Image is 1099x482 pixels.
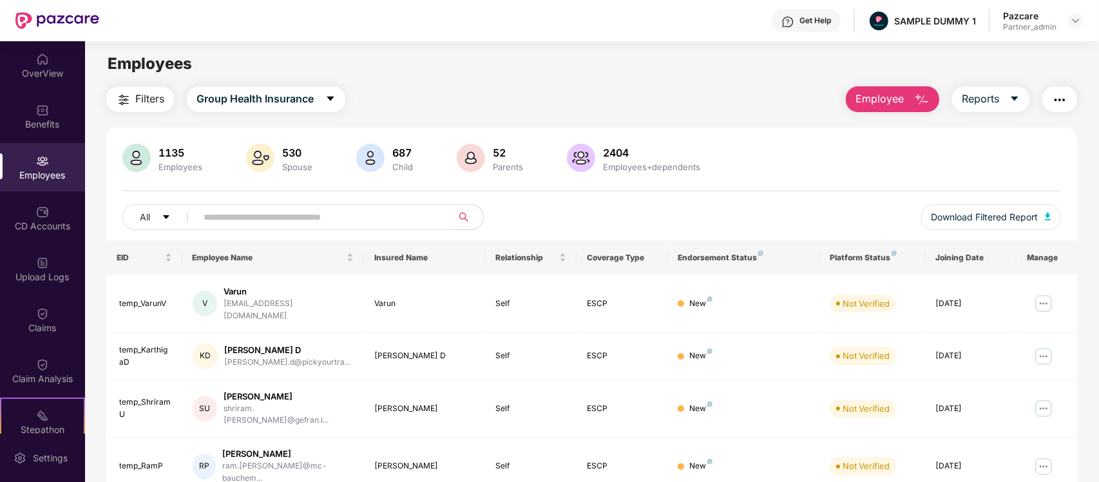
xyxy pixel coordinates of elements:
[452,204,484,230] button: search
[707,349,712,354] img: svg+xml;base64,PHN2ZyB4bWxucz0iaHR0cDovL3d3dy53My5vcmcvMjAwMC9zdmciIHdpZHRoPSI4IiBoZWlnaHQ9IjgiIH...
[36,307,49,320] img: svg+xml;base64,PHN2ZyBpZD0iQ2xhaW0iIHhtbG5zPSJodHRwOi8vd3d3LnczLm9yZy8yMDAwL3N2ZyIgd2lkdGg9IjIwIi...
[140,210,150,224] span: All
[936,460,1006,472] div: [DATE]
[600,146,703,159] div: 2404
[843,459,890,472] div: Not Verified
[36,358,49,371] img: svg+xml;base64,PHN2ZyBpZD0iQ2xhaW0iIHhtbG5zPSJodHRwOi8vd3d3LnczLm9yZy8yMDAwL3N2ZyIgd2lkdGg9IjIwIi...
[106,86,174,112] button: Filters
[1003,22,1056,32] div: Partner_admin
[689,403,712,415] div: New
[587,403,657,415] div: ESCP
[689,298,712,310] div: New
[119,344,172,369] div: temp_KarthigaD
[222,448,354,460] div: [PERSON_NAME]
[196,91,314,107] span: Group Health Insurance
[390,162,416,172] div: Child
[486,240,577,275] th: Relationship
[36,104,49,117] img: svg+xml;base64,PHN2ZyBpZD0iQmVuZWZpdHMiIHhtbG5zPSJodHRwOi8vd3d3LnczLm9yZy8yMDAwL3N2ZyIgd2lkdGg9Ij...
[843,402,890,415] div: Not Verified
[490,146,526,159] div: 52
[225,344,351,356] div: [PERSON_NAME] D
[36,53,49,66] img: svg+xml;base64,PHN2ZyBpZD0iSG9tZSIgeG1sbnM9Imh0dHA6Ly93d3cudzMub3JnLzIwMDAvc3ZnIiB3aWR0aD0iMjAiIG...
[224,403,354,427] div: shriram.[PERSON_NAME]@gefran.i...
[936,298,1006,310] div: [DATE]
[1071,15,1081,26] img: svg+xml;base64,PHN2ZyBpZD0iRHJvcGRvd24tMzJ4MzIiIHhtbG5zPSJodHRwOi8vd3d3LnczLm9yZy8yMDAwL3N2ZyIgd2...
[936,403,1006,415] div: [DATE]
[707,459,712,464] img: svg+xml;base64,PHN2ZyB4bWxucz0iaHR0cDovL3d3dy53My5vcmcvMjAwMC9zdmciIHdpZHRoPSI4IiBoZWlnaHQ9IjgiIH...
[962,91,999,107] span: Reports
[224,390,354,403] div: [PERSON_NAME]
[830,253,915,263] div: Platform Status
[678,253,809,263] div: Endorsement Status
[36,256,49,269] img: svg+xml;base64,PHN2ZyBpZD0iVXBsb2FkX0xvZ3MiIGRhdGEtbmFtZT0iVXBsb2FkIExvZ3MiIHhtbG5zPSJodHRwOi8vd3...
[587,298,657,310] div: ESCP
[577,240,667,275] th: Coverage Type
[894,15,976,27] div: SAMPLE DUMMY 1
[799,15,831,26] div: Get Help
[587,460,657,472] div: ESCP
[781,15,794,28] img: svg+xml;base64,PHN2ZyBpZD0iSGVscC0zMngzMiIgeG1sbnM9Imh0dHA6Ly93d3cudzMub3JnLzIwMDAvc3ZnIiB3aWR0aD...
[193,291,218,316] div: V
[1009,93,1020,105] span: caret-down
[122,144,151,172] img: svg+xml;base64,PHN2ZyB4bWxucz0iaHR0cDovL3d3dy53My5vcmcvMjAwMC9zdmciIHhtbG5zOnhsaW5rPSJodHRwOi8vd3...
[374,403,475,415] div: [PERSON_NAME]
[843,297,890,310] div: Not Verified
[193,343,218,369] div: KD
[225,356,351,369] div: [PERSON_NAME].d@pickyourtra...
[926,240,1017,275] th: Joining Date
[587,350,657,362] div: ESCP
[224,285,354,298] div: Varun
[921,204,1062,230] button: Download Filtered Report
[758,251,763,256] img: svg+xml;base64,PHN2ZyB4bWxucz0iaHR0cDovL3d3dy53My5vcmcvMjAwMC9zdmciIHdpZHRoPSI4IiBoZWlnaHQ9IjgiIH...
[846,86,939,112] button: Employee
[1052,92,1067,108] img: svg+xml;base64,PHN2ZyB4bWxucz0iaHR0cDovL3d3dy53My5vcmcvMjAwMC9zdmciIHdpZHRoPSIyNCIgaGVpZ2h0PSIyNC...
[689,350,712,362] div: New
[193,396,218,421] div: SU
[117,253,162,263] span: EID
[1003,10,1056,22] div: Pazcare
[452,212,477,222] span: search
[1,423,84,436] div: Stepathon
[364,240,485,275] th: Insured Name
[1033,456,1054,477] img: manageButton
[496,253,557,263] span: Relationship
[36,155,49,168] img: svg+xml;base64,PHN2ZyBpZD0iRW1wbG95ZWVzIiB4bWxucz0iaHR0cDovL3d3dy53My5vcmcvMjAwMC9zdmciIHdpZHRoPS...
[952,86,1029,112] button: Reportscaret-down
[936,350,1006,362] div: [DATE]
[106,240,182,275] th: EID
[689,460,712,472] div: New
[15,12,99,29] img: New Pazcare Logo
[390,146,416,159] div: 687
[374,298,475,310] div: Varun
[600,162,703,172] div: Employees+dependents
[162,213,171,223] span: caret-down
[843,349,890,362] div: Not Verified
[193,454,216,479] div: RP
[182,240,365,275] th: Employee Name
[36,409,49,422] img: svg+xml;base64,PHN2ZyB4bWxucz0iaHR0cDovL3d3dy53My5vcmcvMjAwMC9zdmciIHdpZHRoPSIyMSIgaGVpZ2h0PSIyMC...
[36,206,49,218] img: svg+xml;base64,PHN2ZyBpZD0iQ0RfQWNjb3VudHMiIGRhdGEtbmFtZT0iQ0QgQWNjb3VudHMiIHhtbG5zPSJodHRwOi8vd3...
[892,251,897,256] img: svg+xml;base64,PHN2ZyB4bWxucz0iaHR0cDovL3d3dy53My5vcmcvMjAwMC9zdmciIHdpZHRoPSI4IiBoZWlnaHQ9IjgiIH...
[490,162,526,172] div: Parents
[870,12,888,30] img: Pazcare_Alternative_logo-01-01.png
[156,146,205,159] div: 1135
[374,460,475,472] div: [PERSON_NAME]
[29,452,72,465] div: Settings
[1033,293,1054,314] img: manageButton
[187,86,345,112] button: Group Health Insurancecaret-down
[119,396,172,421] div: temp_ShriramU
[108,54,192,73] span: Employees
[280,146,315,159] div: 530
[246,144,274,172] img: svg+xml;base64,PHN2ZyB4bWxucz0iaHR0cDovL3d3dy53My5vcmcvMjAwMC9zdmciIHhtbG5zOnhsaW5rPSJodHRwOi8vd3...
[496,403,566,415] div: Self
[122,204,201,230] button: Allcaret-down
[135,91,164,107] span: Filters
[356,144,385,172] img: svg+xml;base64,PHN2ZyB4bWxucz0iaHR0cDovL3d3dy53My5vcmcvMjAwMC9zdmciIHhtbG5zOnhsaW5rPSJodHRwOi8vd3...
[119,298,172,310] div: temp_VarunV
[496,350,566,362] div: Self
[496,460,566,472] div: Self
[1033,346,1054,367] img: manageButton
[707,296,712,302] img: svg+xml;base64,PHN2ZyB4bWxucz0iaHR0cDovL3d3dy53My5vcmcvMjAwMC9zdmciIHdpZHRoPSI4IiBoZWlnaHQ9IjgiIH...
[457,144,485,172] img: svg+xml;base64,PHN2ZyB4bWxucz0iaHR0cDovL3d3dy53My5vcmcvMjAwMC9zdmciIHhtbG5zOnhsaW5rPSJodHRwOi8vd3...
[14,452,26,465] img: svg+xml;base64,PHN2ZyBpZD0iU2V0dGluZy0yMHgyMCIgeG1sbnM9Imh0dHA6Ly93d3cudzMub3JnLzIwMDAvc3ZnIiB3aW...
